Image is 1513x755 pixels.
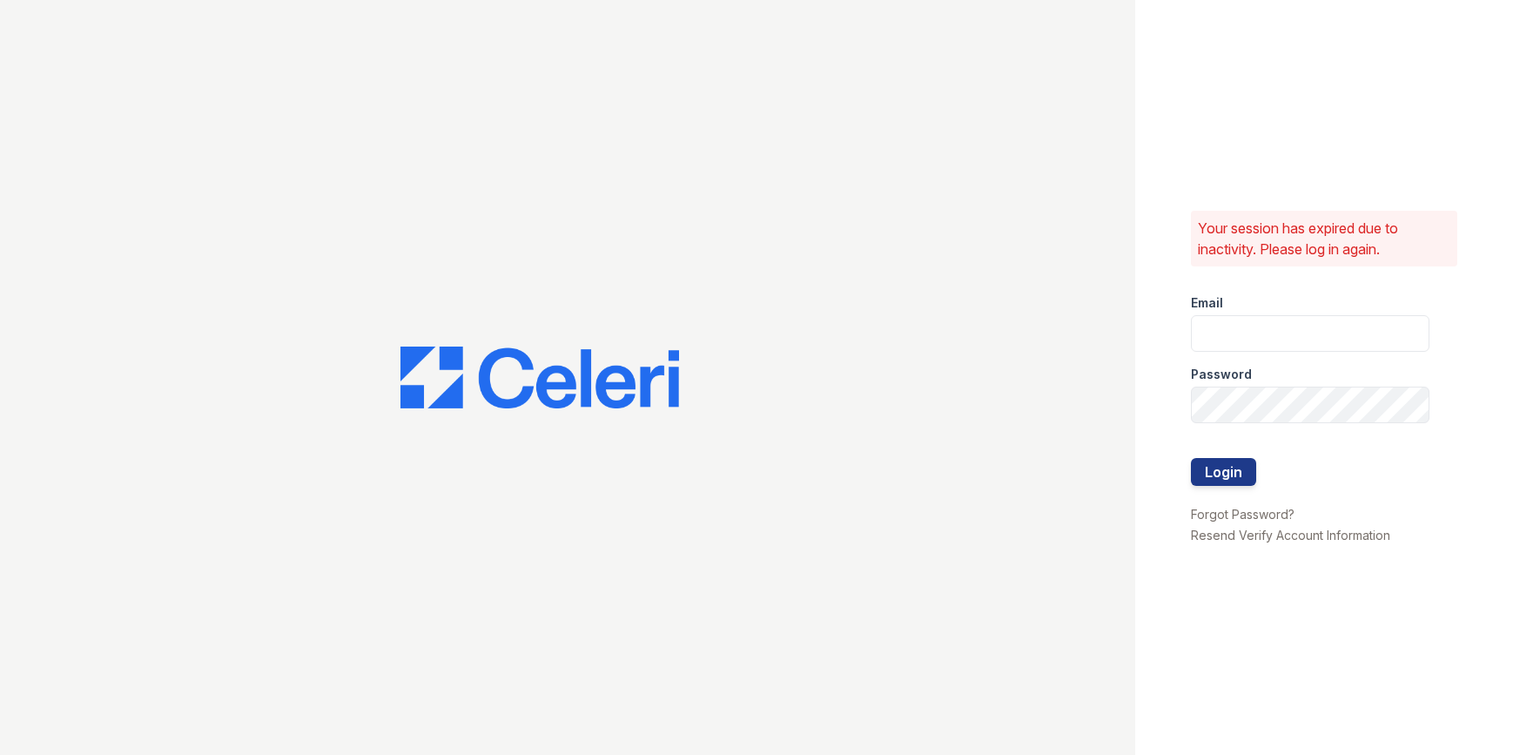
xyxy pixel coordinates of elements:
label: Password [1191,366,1252,383]
button: Login [1191,458,1256,486]
a: Forgot Password? [1191,507,1294,522]
label: Email [1191,294,1223,312]
img: CE_Logo_Blue-a8612792a0a2168367f1c8372b55b34899dd931a85d93a1a3d3e32e68fde9ad4.png [400,347,679,409]
a: Resend Verify Account Information [1191,528,1390,543]
p: Your session has expired due to inactivity. Please log in again. [1198,218,1451,260]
